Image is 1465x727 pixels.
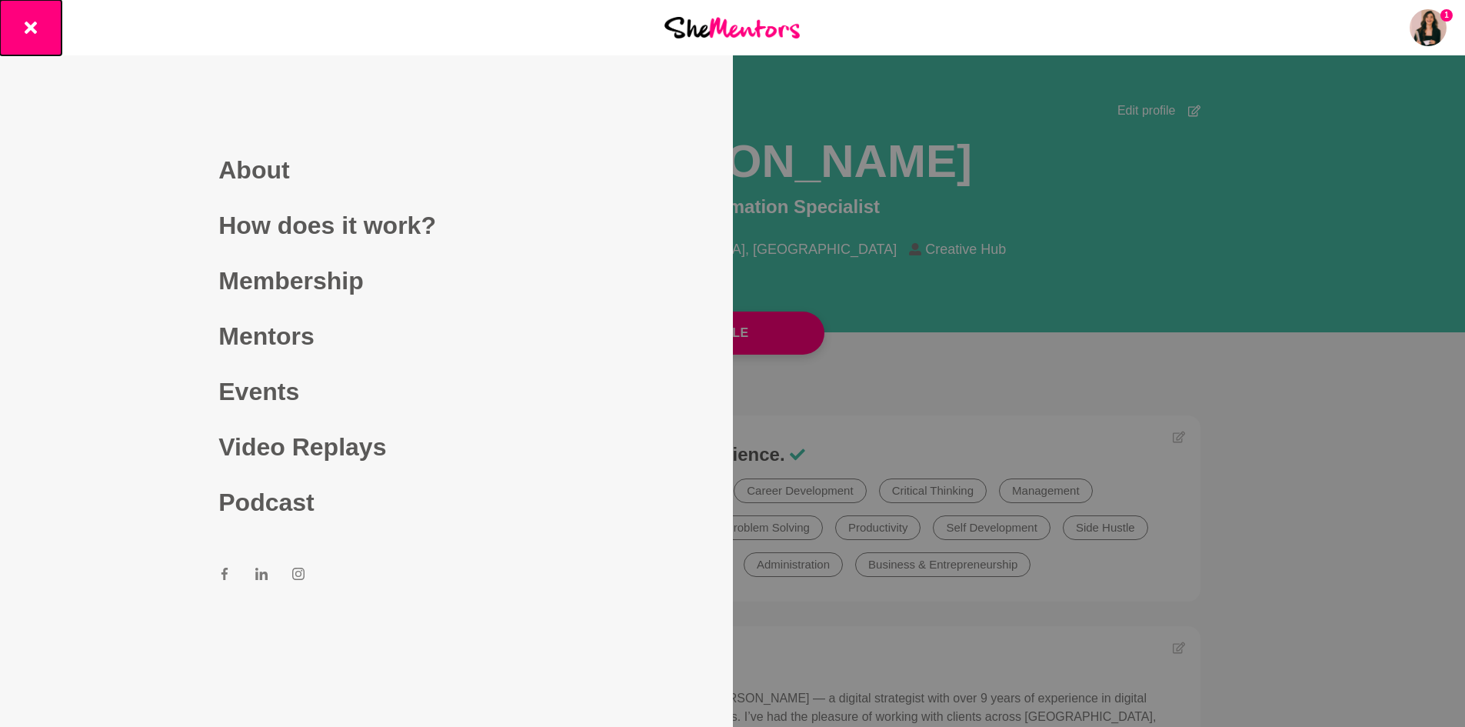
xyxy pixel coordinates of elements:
a: Facebook [218,567,231,585]
a: Mentors [218,308,514,364]
a: Mariana Queiroz1 [1410,9,1447,46]
img: Mariana Queiroz [1410,9,1447,46]
img: She Mentors Logo [664,17,800,38]
a: How does it work? [218,198,514,253]
a: Events [218,364,514,419]
a: About [218,142,514,198]
span: 1 [1440,9,1453,22]
a: Membership [218,253,514,308]
a: LinkedIn [255,567,268,585]
a: Video Replays [218,419,514,475]
a: Podcast [218,475,514,530]
a: Instagram [292,567,305,585]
